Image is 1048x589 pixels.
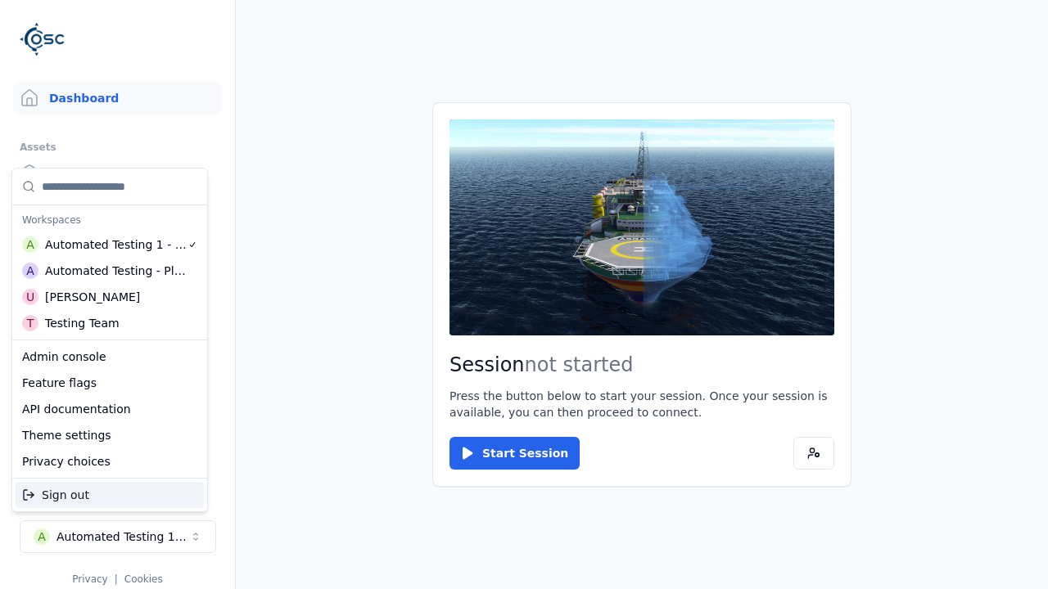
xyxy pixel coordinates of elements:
div: Suggestions [12,340,207,478]
div: Automated Testing - Playwright [45,263,187,279]
div: Theme settings [16,422,204,448]
div: Sign out [16,482,204,508]
div: A [22,236,38,253]
div: Workspaces [16,209,204,232]
div: Suggestions [12,479,207,511]
div: Suggestions [12,169,207,339]
div: [PERSON_NAME] [45,289,140,305]
div: A [22,263,38,279]
div: T [22,315,38,331]
div: Testing Team [45,315,120,331]
div: Automated Testing 1 - Playwright [45,236,187,253]
div: Privacy choices [16,448,204,474]
div: Feature flags [16,370,204,396]
div: API documentation [16,396,204,422]
div: U [22,289,38,305]
div: Admin console [16,344,204,370]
